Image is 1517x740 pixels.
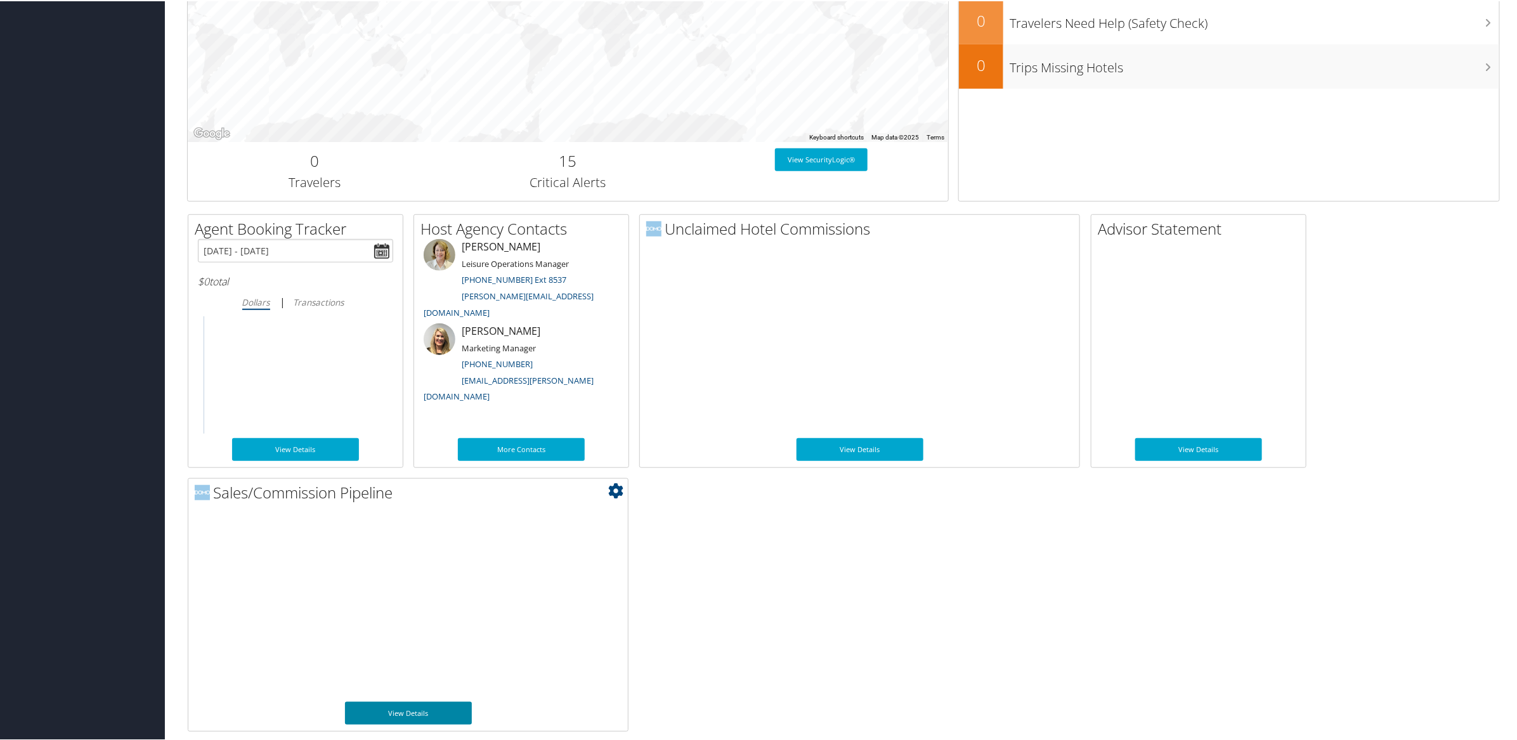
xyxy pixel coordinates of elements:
[195,481,628,502] h2: Sales/Commission Pipeline
[424,373,594,401] a: [EMAIL_ADDRESS][PERSON_NAME][DOMAIN_NAME]
[191,124,233,141] img: Google
[775,147,868,170] a: View SecurityLogic®
[959,43,1499,88] a: 0Trips Missing Hotels
[294,295,344,307] i: Transactions
[462,257,569,268] small: Leisure Operations Manager
[195,484,210,499] img: domo-logo.png
[809,132,864,141] button: Keyboard shortcuts
[646,220,661,235] img: domo-logo.png
[198,273,393,287] h6: total
[197,172,432,190] h3: Travelers
[345,701,472,724] a: View Details
[646,217,1079,238] h2: Unclaimed Hotel Commissions
[242,295,270,307] i: Dollars
[1010,7,1499,31] h3: Travelers Need Help (Safety Check)
[232,437,359,460] a: View Details
[451,149,686,171] h2: 15
[195,217,403,238] h2: Agent Booking Tracker
[462,273,566,284] a: [PHONE_NUMBER] Ext 8537
[927,133,944,140] a: Terms (opens in new tab)
[191,124,233,141] a: Open this area in Google Maps (opens a new window)
[424,322,455,354] img: ali-moffitt.jpg
[420,217,628,238] h2: Host Agency Contacts
[1098,217,1306,238] h2: Advisor Statement
[417,322,625,406] li: [PERSON_NAME]
[959,53,1003,75] h2: 0
[451,172,686,190] h3: Critical Alerts
[424,238,455,269] img: meredith-price.jpg
[198,273,209,287] span: $0
[417,238,625,322] li: [PERSON_NAME]
[197,149,432,171] h2: 0
[462,341,536,353] small: Marketing Manager
[871,133,919,140] span: Map data ©2025
[198,293,393,309] div: |
[458,437,585,460] a: More Contacts
[424,289,594,317] a: [PERSON_NAME][EMAIL_ADDRESS][DOMAIN_NAME]
[1010,51,1499,75] h3: Trips Missing Hotels
[797,437,923,460] a: View Details
[1135,437,1262,460] a: View Details
[462,357,533,368] a: [PHONE_NUMBER]
[959,9,1003,30] h2: 0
